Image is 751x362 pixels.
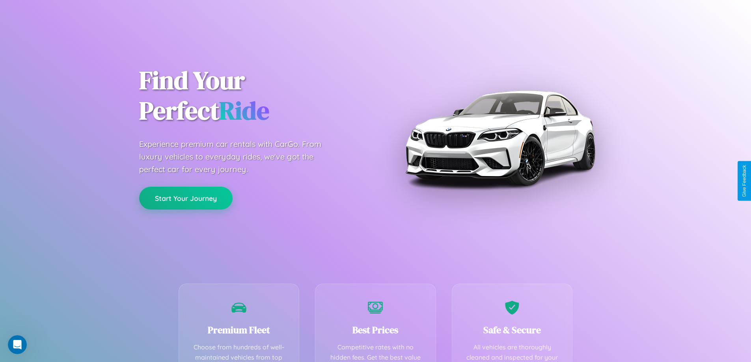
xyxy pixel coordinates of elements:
iframe: Intercom live chat [8,335,27,354]
h3: Safe & Secure [464,323,561,336]
p: Experience premium car rentals with CarGo. From luxury vehicles to everyday rides, we've got the ... [139,138,336,176]
h1: Find Your Perfect [139,65,364,126]
h3: Best Prices [327,323,424,336]
h3: Premium Fleet [191,323,287,336]
img: Premium BMW car rental vehicle [401,39,598,236]
button: Start Your Journey [139,187,233,210]
div: Give Feedback [742,165,747,197]
span: Ride [219,93,269,128]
